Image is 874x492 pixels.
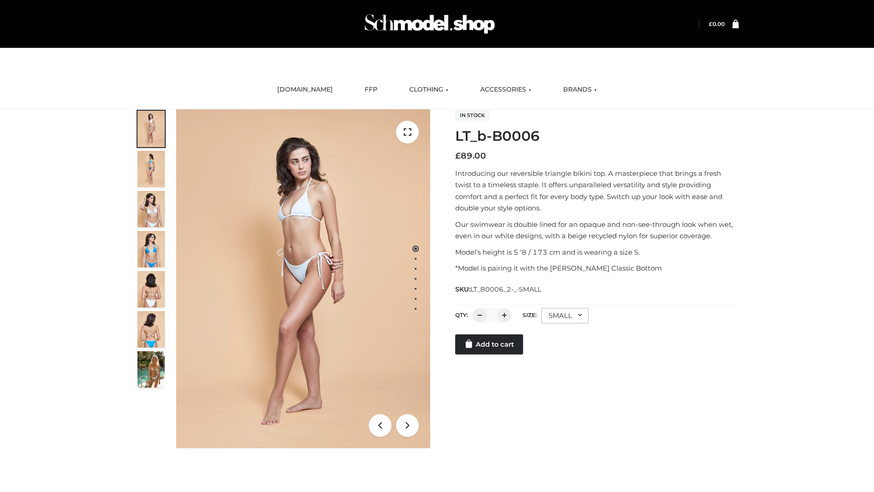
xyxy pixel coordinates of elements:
a: BRANDS [556,80,604,100]
img: ArielClassicBikiniTop_CloudNine_AzureSky_OW114ECO_4-scaled.jpg [137,231,165,267]
a: ACCESSORIES [473,80,538,100]
img: ArielClassicBikiniTop_CloudNine_AzureSky_OW114ECO_2-scaled.jpg [137,151,165,187]
a: CLOTHING [402,80,455,100]
span: £ [455,151,461,161]
a: £0.00 [709,20,725,27]
img: ArielClassicBikiniTop_CloudNine_AzureSky_OW114ECO_1-scaled.jpg [137,111,165,147]
img: Schmodel Admin 964 [361,6,498,42]
p: Introducing our reversible triangle bikini top. A masterpiece that brings a fresh twist to a time... [455,168,739,214]
img: ArielClassicBikiniTop_CloudNine_AzureSky_OW114ECO_7-scaled.jpg [137,271,165,307]
label: Size: [523,312,537,318]
span: £ [709,20,712,27]
img: ArielClassicBikiniTop_CloudNine_AzureSky_OW114ECO_8-scaled.jpg [137,311,165,348]
p: Our swimwear is double lined for an opaque and non-see-through look when wet, even in our white d... [455,219,739,242]
span: SKU: [455,284,542,295]
label: QTY: [455,312,468,318]
a: [DOMAIN_NAME] [270,80,340,100]
p: *Model is pairing it with the [PERSON_NAME] Classic Bottom [455,262,739,274]
span: LT_B0006_2-_-SMALL [470,285,541,293]
div: SMALL [541,308,589,323]
span: In stock [455,110,489,121]
bdi: 89.00 [455,151,486,161]
img: ArielClassicBikiniTop_CloudNine_AzureSky_OW114ECO_3-scaled.jpg [137,191,165,227]
img: ArielClassicBikiniTop_CloudNine_AzureSky_OW114ECO_1 [176,109,430,448]
img: Arieltop_CloudNine_AzureSky2.jpg [137,351,165,388]
a: FFP [358,80,384,100]
h1: LT_b-B0006 [455,128,739,144]
a: Add to cart [455,334,523,354]
p: Model’s height is 5 ‘8 / 173 cm and is wearing a size S. [455,246,739,258]
bdi: 0.00 [709,20,725,27]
